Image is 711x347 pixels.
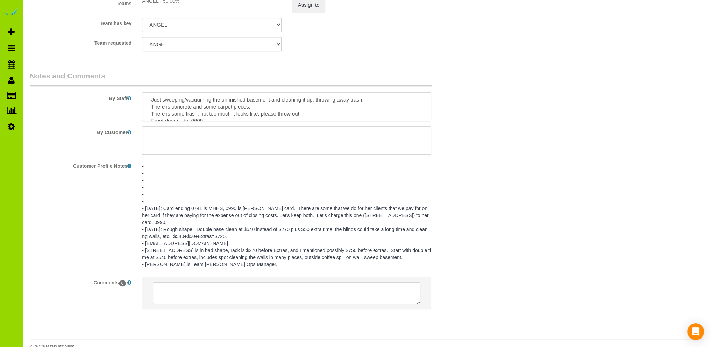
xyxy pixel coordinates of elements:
img: Automaid Logo [4,7,18,17]
label: By Customer [24,126,137,136]
div: Open Intercom Messenger [687,323,704,340]
label: By Staff [24,92,137,102]
label: Team requested [24,37,137,47]
label: Comments [24,277,137,286]
legend: Notes and Comments [30,71,432,86]
span: 0 [119,280,126,286]
pre: - - - - - - - [DATE]: Card ending 0741 is MHHS, 0990 is [PERSON_NAME] card. There are some that w... [142,163,431,268]
label: Customer Profile Notes [24,160,137,169]
label: Team has key [24,18,137,27]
